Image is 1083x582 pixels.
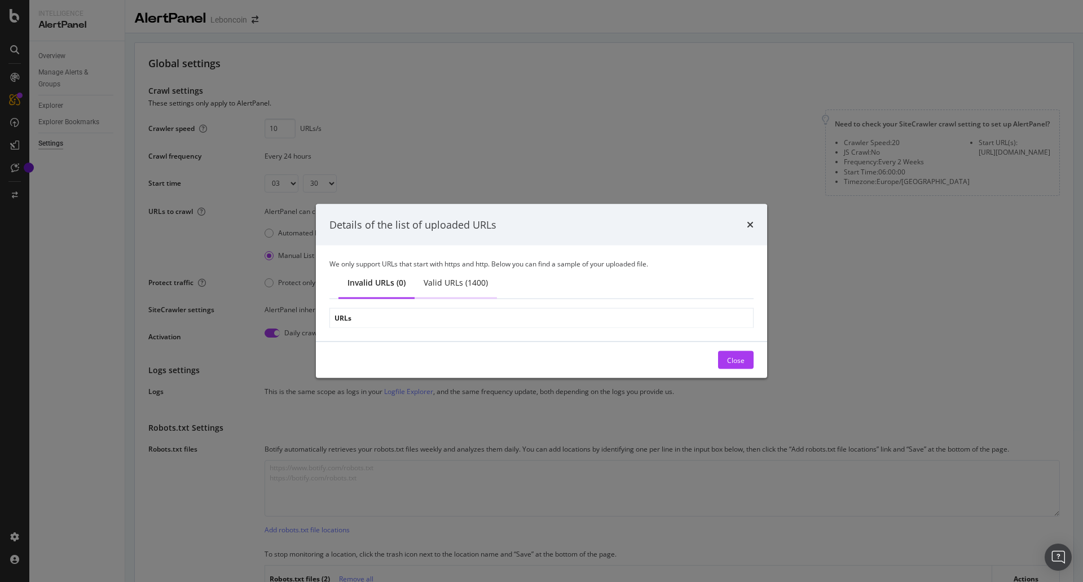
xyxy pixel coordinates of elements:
div: times [747,217,754,232]
div: Valid URLs (1400) [424,277,488,288]
button: Close [718,351,754,369]
div: Close [727,355,745,365]
div: modal [316,204,767,378]
div: Details of the list of uploaded URLs [329,217,496,232]
div: We only support URLs that start with https and http. Below you can find a sample of your uploaded... [329,259,754,269]
div: Invalid URLs (0) [347,277,406,288]
div: Open Intercom Messenger [1045,544,1072,571]
th: URLs [330,308,754,327]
